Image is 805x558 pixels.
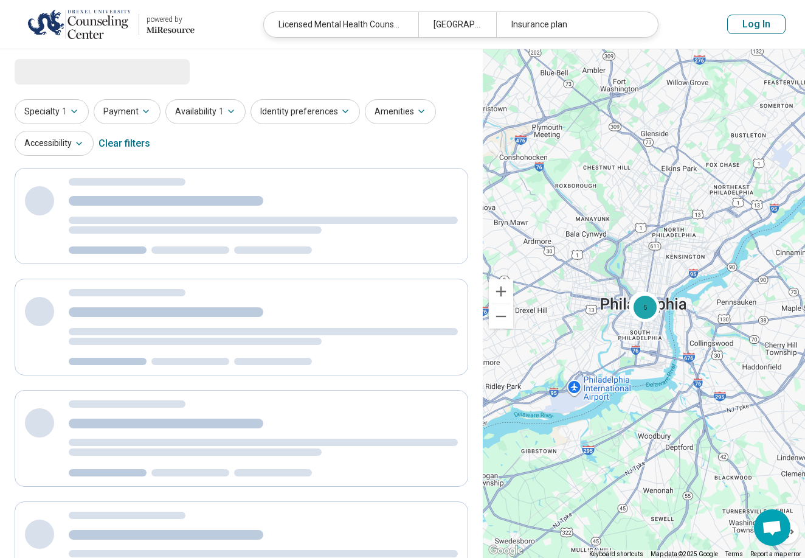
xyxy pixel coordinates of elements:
[489,279,513,304] button: Zoom in
[750,551,801,557] a: Report a map error
[94,99,161,124] button: Payment
[365,99,436,124] button: Amenities
[754,509,790,546] a: Open chat
[250,99,360,124] button: Identity preferences
[98,129,150,158] div: Clear filters
[418,12,496,37] div: [GEOGRAPHIC_DATA], [GEOGRAPHIC_DATA]
[15,99,89,124] button: Specialty1
[19,10,195,39] a: Drexel Universitypowered by
[725,551,743,557] a: Terms (opens in new tab)
[496,12,651,37] div: Insurance plan
[62,105,67,118] span: 1
[165,99,246,124] button: Availability1
[219,105,224,118] span: 1
[15,59,117,83] span: Loading...
[15,131,94,156] button: Accessibility
[651,551,718,557] span: Map data ©2025 Google
[264,12,418,37] div: Licensed Mental Health Counselor (LMHC)
[147,14,195,25] div: powered by
[489,304,513,329] button: Zoom out
[631,292,660,321] div: 5
[727,15,786,34] button: Log In
[27,10,131,39] img: Drexel University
